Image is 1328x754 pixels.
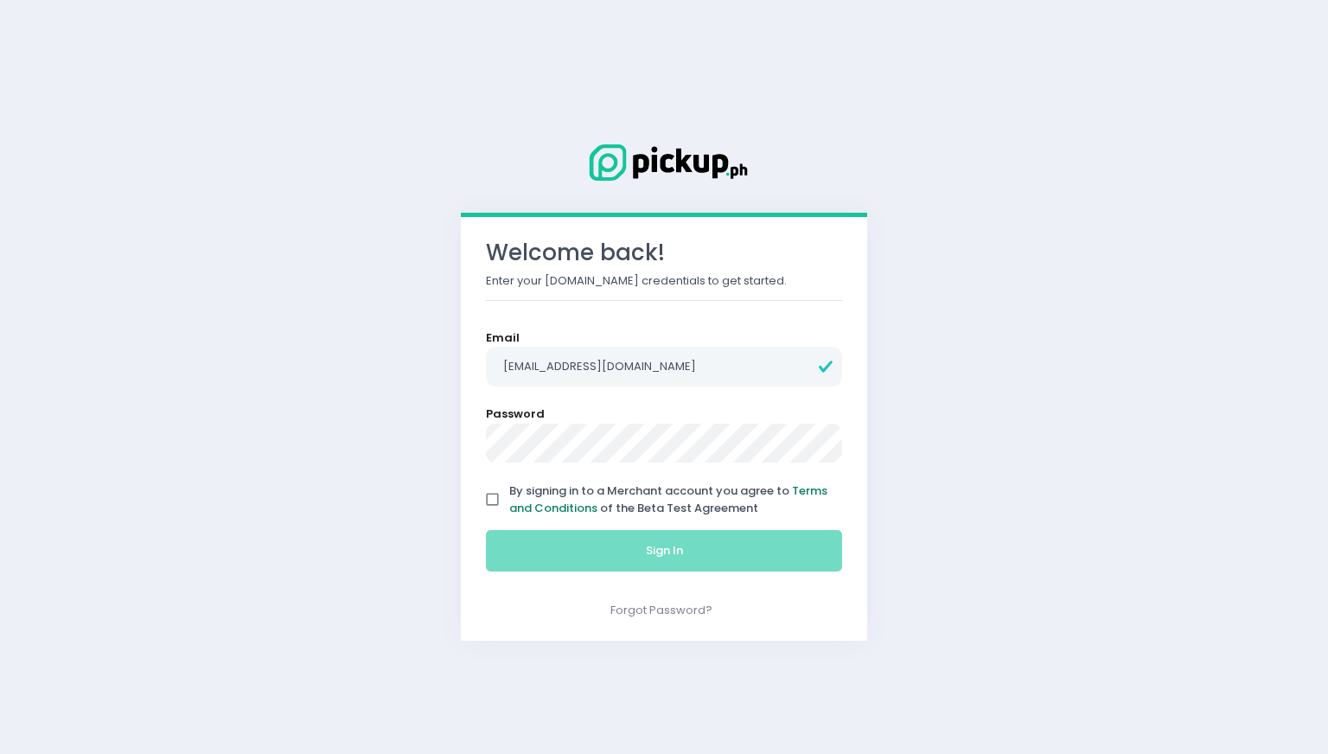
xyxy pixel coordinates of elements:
[646,542,683,559] span: Sign In
[486,272,842,290] p: Enter your [DOMAIN_NAME] credentials to get started.
[610,602,712,618] a: Forgot Password?
[486,329,520,347] label: Email
[486,406,545,423] label: Password
[486,240,842,266] h3: Welcome back!
[509,482,827,516] span: By signing in to a Merchant account you agree to of the Beta Test Agreement
[486,530,842,572] button: Sign In
[578,141,750,184] img: Logo
[486,347,842,387] input: Email
[509,482,827,516] a: Terms and Conditions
